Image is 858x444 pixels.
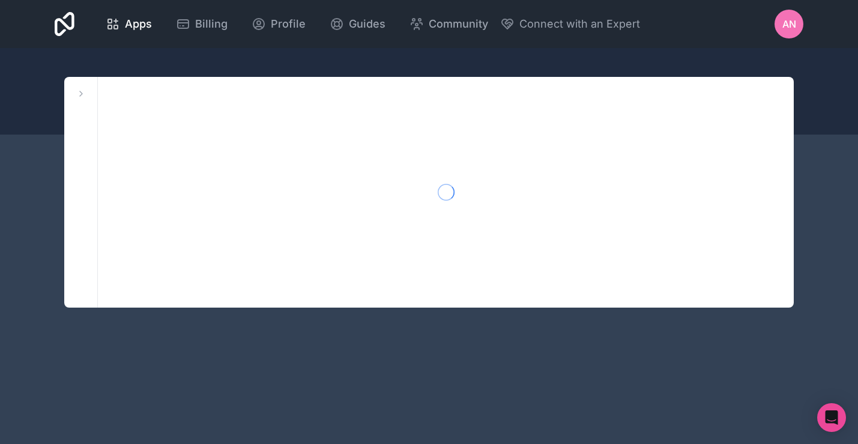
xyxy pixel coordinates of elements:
a: Guides [320,11,395,37]
span: Guides [349,16,385,32]
a: Community [400,11,498,37]
span: Apps [125,16,152,32]
span: Connect with an Expert [519,16,640,32]
button: Connect with an Expert [500,16,640,32]
span: Community [429,16,488,32]
span: Profile [271,16,306,32]
a: Apps [96,11,162,37]
a: Profile [242,11,315,37]
div: Open Intercom Messenger [817,403,846,432]
span: Billing [195,16,228,32]
span: AN [782,17,796,31]
a: Billing [166,11,237,37]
